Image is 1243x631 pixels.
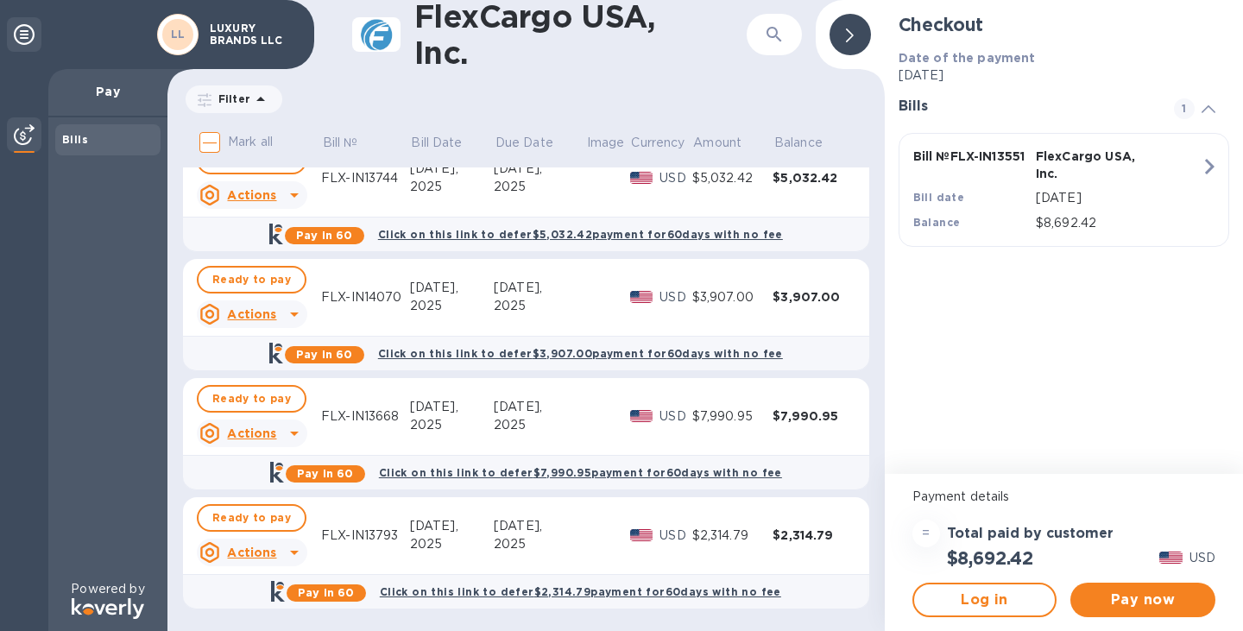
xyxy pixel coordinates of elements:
[378,228,783,241] b: Click on this link to defer $5,032.42 payment for 60 days with no fee
[659,169,691,187] p: USD
[774,134,845,152] span: Balance
[773,169,854,186] div: $5,032.42
[197,266,306,293] button: Ready to pay
[296,348,352,361] b: Pay in 60
[912,488,1215,506] p: Payment details
[321,407,410,426] div: FLX-IN13668
[1174,98,1195,119] span: 1
[693,134,764,152] span: Amount
[410,517,494,535] div: [DATE],
[321,169,410,187] div: FLX-IN13744
[321,288,410,306] div: FLX-IN14070
[71,580,144,598] p: Powered by
[913,191,965,204] b: Bill date
[197,504,306,532] button: Ready to pay
[297,467,353,480] b: Pay in 60
[692,407,773,426] div: $7,990.95
[773,288,854,306] div: $3,907.00
[1036,214,1201,232] p: $8,692.42
[947,526,1114,542] h3: Total paid by customer
[899,51,1036,65] b: Date of the payment
[197,385,306,413] button: Ready to pay
[212,508,291,528] span: Ready to pay
[899,66,1229,85] p: [DATE]
[1084,590,1202,610] span: Pay now
[378,347,783,360] b: Click on this link to defer $3,907.00 payment for 60 days with no fee
[410,160,494,178] div: [DATE],
[410,416,494,434] div: 2025
[1189,549,1215,567] p: USD
[379,466,782,479] b: Click on this link to defer $7,990.95 payment for 60 days with no fee
[410,297,494,315] div: 2025
[410,279,494,297] div: [DATE],
[913,148,1029,165] p: Bill № FLX-IN13551
[211,91,250,106] p: Filter
[773,407,854,425] div: $7,990.95
[212,388,291,409] span: Ready to pay
[947,547,1033,569] h2: $8,692.42
[899,133,1229,247] button: Bill №FLX-IN13551FlexCargo USA, Inc.Bill date[DATE]Balance$8,692.42
[899,98,1153,115] h3: Bills
[659,407,691,426] p: USD
[494,178,585,196] div: 2025
[494,160,585,178] div: [DATE],
[228,133,273,151] p: Mark all
[321,527,410,545] div: FLX-IN13793
[630,172,653,184] img: USD
[227,546,276,559] u: Actions
[171,28,186,41] b: LL
[1036,189,1201,207] p: [DATE]
[210,22,296,47] p: LUXURY BRANDS LLC
[410,535,494,553] div: 2025
[380,585,781,598] b: Click on this link to defer $2,314.79 payment for 60 days with no fee
[323,134,381,152] span: Bill №
[411,134,462,152] p: Bill Date
[296,229,352,242] b: Pay in 60
[212,269,291,290] span: Ready to pay
[227,188,276,202] u: Actions
[62,83,154,100] p: Pay
[913,216,961,229] b: Balance
[659,288,691,306] p: USD
[928,590,1042,610] span: Log in
[630,529,653,541] img: USD
[494,416,585,434] div: 2025
[227,307,276,321] u: Actions
[692,169,773,187] div: $5,032.42
[494,398,585,416] div: [DATE],
[72,598,144,619] img: Logo
[773,527,854,544] div: $2,314.79
[411,134,484,152] span: Bill Date
[227,426,276,440] u: Actions
[495,134,576,152] span: Due Date
[630,291,653,303] img: USD
[692,527,773,545] div: $2,314.79
[494,279,585,297] div: [DATE],
[630,410,653,422] img: USD
[494,535,585,553] div: 2025
[774,134,823,152] p: Balance
[899,14,1229,35] h2: Checkout
[494,297,585,315] div: 2025
[692,288,773,306] div: $3,907.00
[495,134,553,152] p: Due Date
[410,398,494,416] div: [DATE],
[912,583,1057,617] button: Log in
[1036,148,1152,182] p: FlexCargo USA, Inc.
[1070,583,1215,617] button: Pay now
[494,517,585,535] div: [DATE],
[659,527,691,545] p: USD
[631,134,685,152] p: Currency
[1159,552,1183,564] img: USD
[410,178,494,196] div: 2025
[587,134,625,152] p: Image
[62,133,88,146] b: Bills
[323,134,358,152] p: Bill №
[693,134,741,152] p: Amount
[298,586,354,599] b: Pay in 60
[912,520,940,547] div: =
